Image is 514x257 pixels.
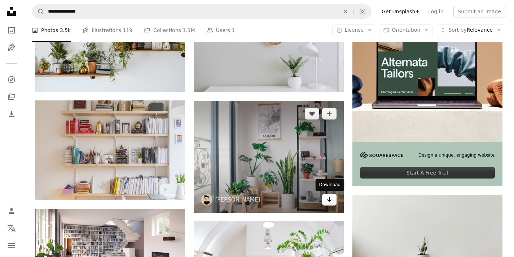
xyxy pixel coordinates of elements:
[360,167,495,179] div: Start A Free Trial
[4,107,19,121] a: Download History
[144,19,195,42] a: Collections 1.3M
[4,4,19,20] a: Home — Unsplash
[232,26,235,34] span: 1
[424,6,448,17] a: Log in
[316,179,344,191] div: Download
[352,241,502,248] a: green plant on white cabinet
[418,152,495,158] span: Design a unique, engaging website
[4,221,19,235] button: Language
[322,194,337,206] a: Download
[194,101,344,213] img: plants in pots between glass window and shelf
[32,5,44,18] button: Search Unsplash
[448,27,466,33] span: Sort by
[305,108,319,120] button: Like
[453,6,505,17] button: Submit an image
[32,4,372,19] form: Find visuals sitewide
[215,196,260,203] a: [PERSON_NAME]
[194,153,344,160] a: plants in pots between glass window and shelf
[4,40,19,55] a: Illustrations
[4,204,19,218] a: Log in / Sign up
[338,5,353,18] button: Clear
[183,26,195,34] span: 1.3M
[194,39,344,45] a: white desk lamp beside green plant
[4,90,19,104] a: Collections
[379,24,433,36] button: Orientation
[360,152,403,158] img: file-1705255347840-230a6ab5bca9image
[123,26,133,34] span: 119
[82,19,132,42] a: Illustrations 119
[377,6,424,17] a: Get Unsplash+
[354,5,371,18] button: Visual search
[207,19,235,42] a: Users 1
[448,27,493,34] span: Relevance
[201,194,212,206] img: Go to Huy Phan's profile
[35,39,185,45] a: a shelf filled with potted plants on top of a white wall
[35,147,185,153] a: books on shelf
[35,100,185,200] img: books on shelf
[322,108,337,120] button: Add to Collection
[35,250,185,256] a: modern living interior. 3d rendering concept design
[345,27,364,33] span: License
[392,27,420,33] span: Orientation
[436,24,505,36] button: Sort byRelevance
[4,238,19,253] button: Menu
[4,23,19,37] a: Photos
[332,24,377,36] button: License
[4,72,19,87] a: Explore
